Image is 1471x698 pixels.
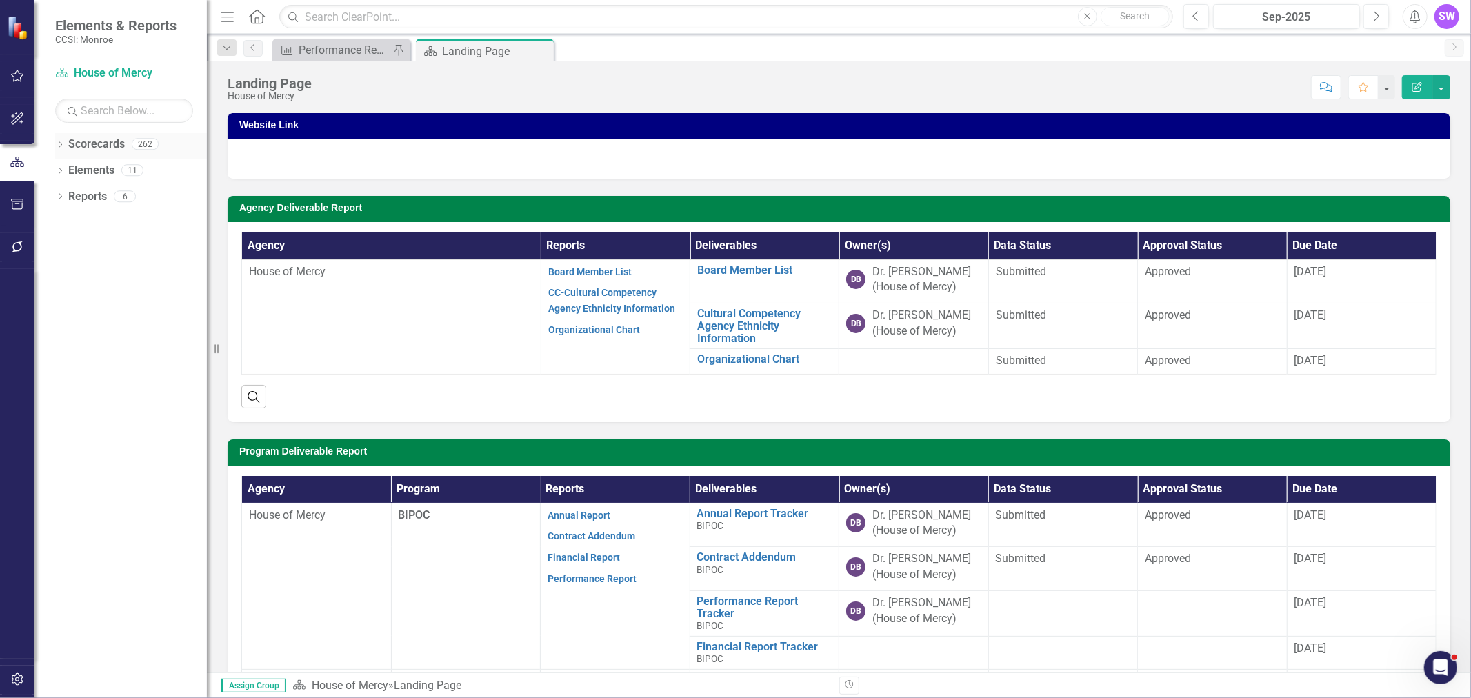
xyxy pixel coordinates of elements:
span: Submitted [996,265,1046,278]
td: Double-Click to Edit [1138,303,1287,349]
td: Double-Click to Edit [839,590,989,636]
span: Approved [1145,354,1191,367]
td: Double-Click to Edit Right Click for Context Menu [690,349,839,375]
div: Dr. [PERSON_NAME] (House of Mercy) [872,308,981,339]
img: ClearPoint Strategy [7,15,31,39]
td: Double-Click to Edit [541,503,690,669]
a: Board Member List [697,264,832,277]
a: Annual Report Tracker [697,508,832,520]
span: Submitted [996,308,1046,321]
div: House of Mercy [228,91,312,101]
div: 11 [121,165,143,177]
div: 6 [114,190,136,202]
a: Performance Report [548,573,637,584]
span: [DATE] [1294,596,1327,609]
span: Approved [1145,265,1191,278]
td: Double-Click to Edit [1138,590,1288,636]
td: Double-Click to Edit [1138,547,1288,591]
span: Elements & Reports [55,17,177,34]
td: Double-Click to Edit Right Click for Context Menu [690,259,839,303]
div: Dr. [PERSON_NAME] (House of Mercy) [872,551,981,583]
td: Double-Click to Edit [839,303,988,349]
a: Organizational Chart [548,324,640,335]
span: BIPOC [697,520,724,531]
td: Double-Click to Edit [988,303,1137,349]
a: Financial Report Tracker [697,641,832,653]
a: Contract Addendum [548,530,635,541]
a: Contract Addendum [697,551,832,564]
input: Search Below... [55,99,193,123]
span: Approved [1145,552,1191,565]
input: Search ClearPoint... [279,5,1173,29]
div: Landing Page [228,76,312,91]
span: [DATE] [1294,552,1327,565]
div: Dr. [PERSON_NAME] (House of Mercy) [872,595,981,627]
span: BIPOC [399,508,430,521]
a: House of Mercy [312,679,388,692]
span: Approved [1145,508,1191,521]
a: Annual Report [548,510,610,521]
span: Submitted [996,354,1046,367]
button: Search [1101,7,1170,26]
div: Landing Page [394,679,461,692]
span: [DATE] [1294,354,1327,367]
td: Double-Click to Edit [1138,636,1288,669]
span: Search [1120,10,1150,21]
td: Double-Click to Edit [242,503,392,669]
div: Landing Page [442,43,550,60]
div: 262 [132,139,159,150]
a: Elements [68,163,114,179]
td: Double-Click to Edit [988,590,1138,636]
h3: Program Deliverable Report [239,446,1443,457]
td: Double-Click to Edit Right Click for Context Menu [690,503,839,547]
td: Double-Click to Edit [1138,259,1287,303]
span: [DATE] [1294,508,1327,521]
td: Double-Click to Edit [1138,349,1287,375]
div: Performance Report [299,41,390,59]
button: SW [1434,4,1459,29]
span: Submitted [996,552,1046,565]
a: Performance Report Tracker [697,595,832,619]
td: Double-Click to Edit [242,259,541,374]
td: Double-Click to Edit [988,349,1137,375]
td: Double-Click to Edit Right Click for Context Menu [690,547,839,591]
span: [DATE] [1294,641,1327,655]
span: BIPOC [697,564,724,575]
p: House of Mercy [249,508,384,523]
a: Cultural Competency Agency Ethnicity Information [697,308,832,344]
a: CC-Cultural Competency Agency Ethnicity Information [548,287,675,314]
td: Double-Click to Edit [988,636,1138,669]
small: CCSI: Monroe [55,34,177,45]
div: » [292,678,829,694]
a: Scorecards [68,137,125,152]
td: Double-Click to Edit [1287,303,1436,349]
td: Double-Click to Edit [541,259,690,374]
div: DB [846,314,865,333]
td: Double-Click to Edit [1138,503,1288,547]
p: House of Mercy [249,264,534,280]
div: DB [846,557,865,577]
td: Double-Click to Edit [839,349,988,375]
td: Double-Click to Edit [1287,547,1437,591]
span: Submitted [996,508,1046,521]
td: Double-Click to Edit [1287,636,1437,669]
td: Double-Click to Edit [988,547,1138,591]
td: Double-Click to Edit [988,503,1138,547]
td: Double-Click to Edit [1287,349,1436,375]
span: [DATE] [1294,265,1327,278]
td: Double-Click to Edit Right Click for Context Menu [690,590,839,636]
div: Dr. [PERSON_NAME] (House of Mercy) [872,264,981,296]
iframe: Intercom live chat [1424,651,1457,684]
div: DB [846,270,865,289]
td: Double-Click to Edit [839,636,989,669]
td: Double-Click to Edit [839,259,988,303]
span: BIPOC [697,653,724,664]
td: Double-Click to Edit Right Click for Context Menu [690,636,839,669]
span: [DATE] [1294,308,1327,321]
span: BIPOC [697,620,724,631]
button: Sep-2025 [1213,4,1360,29]
a: Organizational Chart [697,353,832,366]
a: Reports [68,189,107,205]
span: Approved [1145,308,1191,321]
